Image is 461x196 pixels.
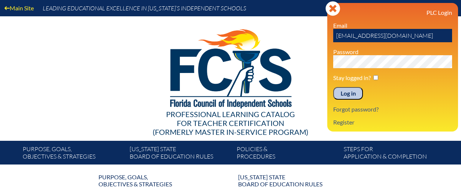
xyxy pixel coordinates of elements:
input: Log in [333,87,363,100]
img: FCISlogo221.eps [154,16,307,117]
label: Stay logged in? [333,74,371,81]
a: Main Site [1,3,37,13]
a: Purpose, goals,objectives & strategies [20,144,127,165]
a: [US_STATE] StateBoard of Education rules [127,144,234,165]
a: Steps forapplication & completion [341,144,448,165]
label: Email [333,22,347,29]
a: Policies &Procedures [234,144,341,165]
label: Password [333,48,358,55]
a: [US_STATE] StateBoard of Education rules [234,170,367,190]
a: Forgot password? [330,104,382,114]
span: for Teacher Certification [177,119,284,127]
svg: Close [325,1,340,16]
a: Register [330,117,357,127]
a: Purpose, goals,objectives & strategies [94,170,228,190]
div: Professional Learning Catalog (formerly Master In-service Program) [17,110,445,136]
h3: PLC Login [333,9,452,16]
